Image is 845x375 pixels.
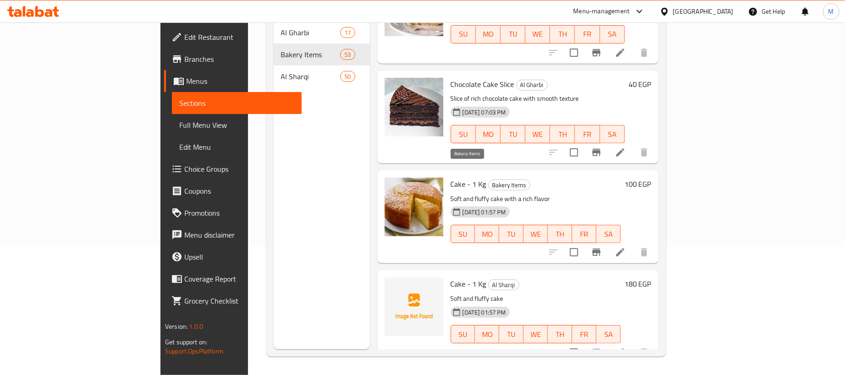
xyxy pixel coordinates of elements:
div: Al Sharqi50 [274,65,370,87]
button: TU [501,125,525,143]
button: SU [451,25,476,43]
div: [GEOGRAPHIC_DATA] [673,6,734,16]
button: WE [524,225,548,243]
span: MO [479,328,496,341]
span: WE [527,228,544,241]
button: delete [633,141,655,163]
span: Edit Restaurant [184,32,294,43]
button: TU [501,25,525,43]
span: WE [529,128,547,141]
span: Version: [165,321,188,332]
span: SU [455,128,472,141]
button: MO [475,225,499,243]
span: Al Sharqi [489,280,519,290]
button: Branch-specific-item [585,141,608,163]
span: MO [479,228,496,241]
a: Edit menu item [615,247,626,258]
button: SU [451,125,476,143]
div: Bakery Items [281,49,341,60]
span: Choice Groups [184,163,294,174]
button: MO [476,25,501,43]
a: Menu disclaimer [164,224,302,246]
a: Full Menu View [172,114,302,136]
span: Edit Menu [179,141,294,152]
span: TH [554,27,571,41]
button: SU [451,225,475,243]
a: Coupons [164,180,302,202]
span: Select to update [564,343,584,362]
span: TU [504,128,522,141]
a: Edit Restaurant [164,26,302,48]
button: TU [499,225,524,243]
button: Branch-specific-item [585,42,608,64]
span: Get support on: [165,336,207,348]
button: TU [499,325,524,343]
span: SA [604,27,621,41]
button: WE [525,25,550,43]
span: TU [503,328,520,341]
button: TH [548,325,572,343]
img: Chocolate Cake Slice [385,78,443,136]
span: Select to update [564,143,584,162]
p: Soft and fluffy cake with a rich flavor [451,193,621,205]
span: SA [600,328,617,341]
span: Coupons [184,185,294,196]
span: FR [579,27,596,41]
h6: 180 EGP [624,277,652,290]
span: TH [552,228,569,241]
button: FR [575,125,600,143]
button: SA [600,25,625,43]
span: Full Menu View [179,120,294,130]
a: Coverage Report [164,268,302,290]
div: items [340,27,355,38]
button: delete [633,42,655,64]
div: Al Sharqi [281,71,341,82]
span: 50 [341,72,354,81]
a: Sections [172,92,302,114]
div: Bakery Items53 [274,43,370,65]
a: Edit Menu [172,136,302,158]
span: Branches [184,54,294,65]
span: Select to update [564,243,584,262]
button: TH [550,125,575,143]
h6: 100 EGP [624,178,652,190]
span: FR [579,128,596,141]
h6: 40 EGP [629,78,652,91]
nav: Menu sections [274,18,370,91]
img: Cake - 1 Kg [385,277,443,336]
span: Chocolate Cake Slice [451,77,514,91]
span: SU [455,228,472,241]
button: delete [633,241,655,263]
a: Upsell [164,246,302,268]
button: delete [633,342,655,364]
span: [DATE] 07:03 PM [459,108,510,117]
span: Promotions [184,207,294,218]
span: Al Gharbi [517,80,547,90]
div: items [340,71,355,82]
span: [DATE] 01:57 PM [459,308,510,317]
button: MO [476,125,501,143]
button: FR [575,25,600,43]
button: SA [596,225,621,243]
img: Cake - 1 Kg [385,178,443,236]
span: TU [503,228,520,241]
a: Menus [164,70,302,92]
div: Menu-management [574,6,630,17]
span: 53 [341,50,354,59]
button: TH [550,25,575,43]
button: FR [572,225,596,243]
a: Grocery Checklist [164,290,302,312]
span: Select to update [564,43,584,62]
div: items [340,49,355,60]
button: Branch-specific-item [585,342,608,364]
span: 17 [341,28,354,37]
span: SU [455,27,472,41]
button: SA [600,125,625,143]
button: WE [524,325,548,343]
span: Sections [179,98,294,109]
span: M [828,6,834,16]
span: TH [554,128,571,141]
span: MO [480,27,497,41]
a: Support.OpsPlatform [165,345,223,357]
span: Menu disclaimer [184,229,294,240]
